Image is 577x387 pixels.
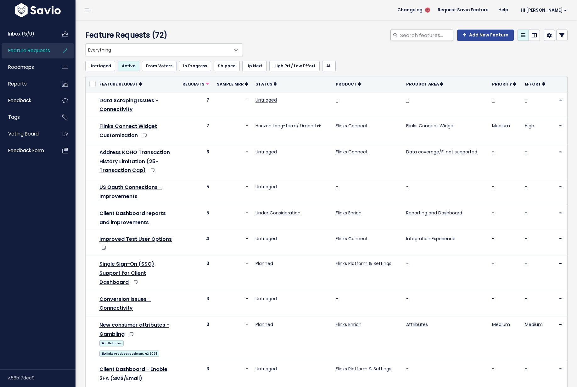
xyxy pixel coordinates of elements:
[400,30,453,41] input: Search features...
[406,235,456,242] a: Integration Experience
[406,81,439,87] span: Product Area
[255,366,277,372] a: Untriaged
[255,235,277,242] a: Untriaged
[525,366,527,372] a: -
[2,110,52,124] a: Tags
[179,256,213,291] td: 3
[525,184,527,190] a: -
[2,27,52,41] a: Inbox (5/0)
[255,81,277,87] a: Status
[99,123,157,139] a: Flinks Connect Widget Customization
[8,147,44,154] span: Feedback form
[213,317,252,361] td: -
[492,81,512,87] span: Priority
[99,81,138,87] span: Feature Request
[99,351,159,357] span: Flinks Product Roadmap: H2 2025
[99,349,159,357] a: Flinks Product Roadmap: H2 2025
[86,44,230,56] span: Everything
[406,123,455,129] a: Flinks Connect Widget
[397,8,423,12] span: Changelog
[214,61,240,71] a: Shipped
[85,30,240,41] h4: Feature Requests (72)
[213,92,252,118] td: -
[336,184,338,190] a: -
[8,64,34,70] span: Roadmaps
[14,3,62,17] img: logo-white.9d6f32f41409.svg
[406,210,462,216] a: Reporting and Dashboard
[336,235,368,242] a: Flinks Connect
[255,296,277,302] a: Untriaged
[492,81,516,87] a: Priority
[99,260,154,286] a: Single Sign-On (SSO) Support for Client Dashboard
[492,235,495,242] a: -
[255,97,277,103] a: Untriaged
[2,143,52,158] a: Feedback form
[99,366,167,382] a: Client Dashboard - Enable 2FA (SMS/Email)
[406,366,409,372] a: -
[525,81,545,87] a: Effort
[99,235,172,243] a: Improved Test User Options
[433,5,493,15] a: Request Savio Feature
[525,296,527,302] a: -
[255,321,273,328] a: Planned
[336,149,368,155] a: Flinks Connect
[492,184,495,190] a: -
[492,366,495,372] a: -
[99,97,158,113] a: Data Scraping Issues - Connectivity
[2,127,52,141] a: Voting Board
[179,291,213,317] td: 3
[99,321,169,338] a: New consumer attributes - Gambling
[99,210,166,226] a: Client Dashboard reports and improvements
[213,231,252,256] td: -
[2,77,52,91] a: Reports
[406,260,409,267] a: -
[492,321,510,328] a: Medium
[217,81,248,87] a: Sample MRR
[336,210,361,216] a: Flinks Enrich
[179,144,213,179] td: 6
[8,47,50,54] span: Feature Requests
[525,149,527,155] a: -
[336,81,357,87] span: Product
[213,144,252,179] td: -
[269,61,320,71] a: High Pri / Low Effort
[525,210,527,216] a: -
[213,291,252,317] td: -
[525,260,527,267] a: -
[213,205,252,231] td: -
[406,149,477,155] a: Data coverage/FI not supported
[255,149,277,155] a: Untriaged
[2,43,52,58] a: Feature Requests
[525,321,543,328] a: Medium
[99,149,170,174] a: Address KOHO Transaction History Limitation (25-Transaction Cap)
[255,123,321,129] a: Horizon Long-term/ 9month+
[8,30,34,37] span: Inbox (5/0)
[179,61,211,71] a: In Progress
[8,130,39,137] span: Voting Board
[493,5,513,15] a: Help
[99,340,124,346] span: attributes
[406,184,409,190] a: -
[492,296,495,302] a: -
[255,210,300,216] a: Under Consideration
[213,256,252,291] td: -
[99,184,162,200] a: US Oauth Connections - Improvements
[99,296,151,312] a: Conversion Issues - Connectivity
[142,61,176,71] a: From Voters
[99,81,142,87] a: Feature Request
[336,97,338,103] a: -
[255,81,272,87] span: Status
[2,93,52,108] a: Feedback
[179,205,213,231] td: 5
[213,179,252,205] td: -
[99,339,124,347] a: attributes
[85,61,568,71] ul: Filter feature requests
[255,184,277,190] a: Untriaged
[242,61,267,71] a: Up Next
[336,260,391,267] a: Flinks Platform & Settings
[525,81,541,87] span: Effort
[406,81,443,87] a: Product Area
[8,370,76,386] div: v.58b17dec9
[322,61,336,71] a: All
[336,321,361,328] a: Flinks Enrich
